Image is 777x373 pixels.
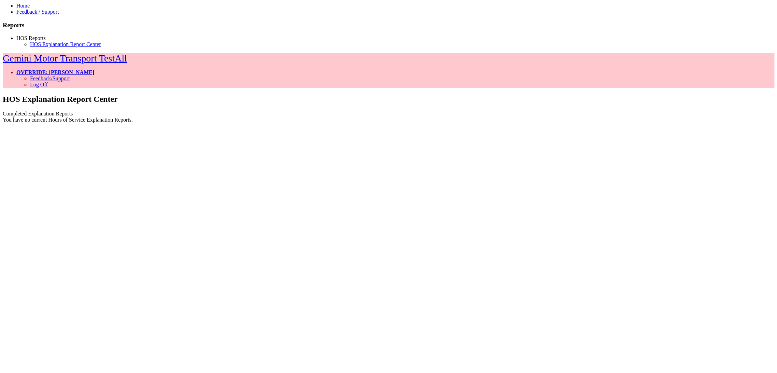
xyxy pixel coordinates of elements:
[3,22,774,29] h3: Reports
[3,53,127,64] a: Gemini Motor Transport TestAll
[16,35,46,41] a: HOS Reports
[3,117,774,123] div: You have no current Hours of Service Explanation Reports.
[3,111,774,117] div: Completed Explanation Reports
[16,3,30,9] a: Home
[16,9,59,15] a: Feedback / Support
[3,95,774,104] h2: HOS Explanation Report Center
[16,69,94,75] a: OVERRIDE: [PERSON_NAME]
[30,41,101,47] a: HOS Explanation Report Center
[30,75,70,81] a: Feedback/Support
[30,82,48,87] a: Log Off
